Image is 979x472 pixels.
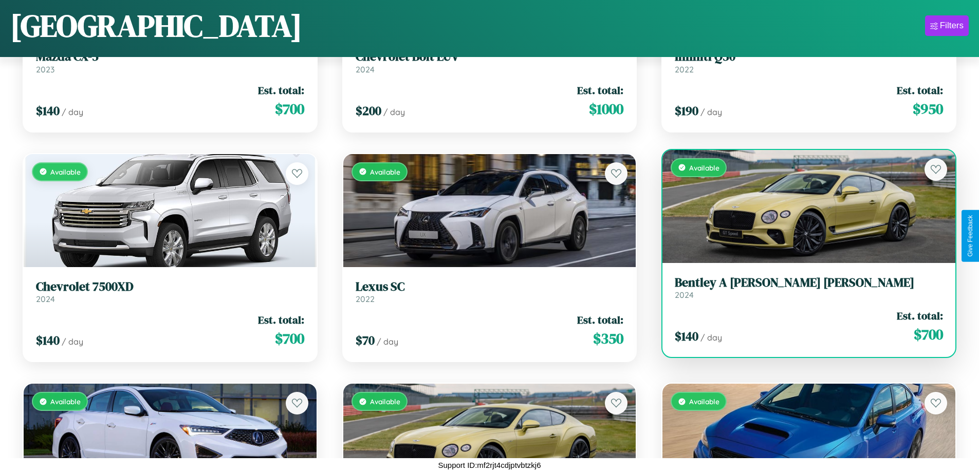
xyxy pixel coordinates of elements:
span: Available [370,167,400,176]
span: $ 200 [356,102,381,119]
span: $ 700 [275,99,304,119]
button: Filters [925,15,969,36]
span: 2024 [675,290,694,300]
a: Chevrolet 7500XD2024 [36,279,304,305]
span: / day [383,107,405,117]
span: Est. total: [577,312,623,327]
span: $ 70 [356,332,375,349]
span: 2022 [675,64,694,74]
span: $ 140 [675,328,698,345]
span: $ 1000 [589,99,623,119]
span: 2024 [356,64,375,74]
a: Chevrolet Bolt EUV2024 [356,49,624,74]
span: / day [62,107,83,117]
h3: Infiniti Q50 [675,49,943,64]
span: $ 700 [914,324,943,345]
span: / day [700,332,722,343]
a: Lexus SC2022 [356,279,624,305]
span: $ 700 [275,328,304,349]
h3: Chevrolet 7500XD [36,279,304,294]
p: Support ID: mf2rjt4cdjptvbtzkj6 [438,458,541,472]
span: / day [700,107,722,117]
span: Available [50,397,81,406]
h3: Bentley A [PERSON_NAME] [PERSON_NAME] [675,275,943,290]
span: / day [62,336,83,347]
span: 2024 [36,294,55,304]
a: Bentley A [PERSON_NAME] [PERSON_NAME]2024 [675,275,943,300]
div: Filters [940,21,964,31]
a: Mazda CX-52023 [36,49,304,74]
span: Available [50,167,81,176]
div: Give Feedback [967,215,974,257]
span: $ 140 [36,332,60,349]
span: $ 950 [913,99,943,119]
span: / day [377,336,398,347]
span: Est. total: [258,83,304,98]
span: 2022 [356,294,375,304]
h3: Lexus SC [356,279,624,294]
span: $ 350 [593,328,623,349]
h1: [GEOGRAPHIC_DATA] [10,5,302,47]
span: $ 140 [36,102,60,119]
span: Est. total: [897,83,943,98]
a: Infiniti Q502022 [675,49,943,74]
span: Est. total: [258,312,304,327]
span: Est. total: [897,308,943,323]
span: 2023 [36,64,54,74]
span: Est. total: [577,83,623,98]
h3: Mazda CX-5 [36,49,304,64]
span: Available [689,397,719,406]
span: Available [689,163,719,172]
span: Available [370,397,400,406]
h3: Chevrolet Bolt EUV [356,49,624,64]
span: $ 190 [675,102,698,119]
